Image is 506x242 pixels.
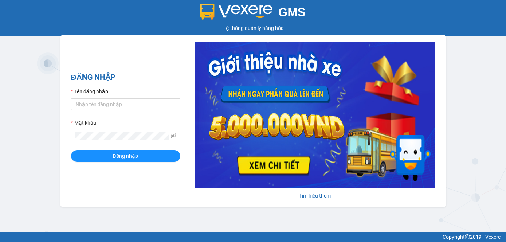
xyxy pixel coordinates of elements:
[278,5,306,19] span: GMS
[71,87,108,95] label: Tên đăng nhập
[71,98,180,110] input: Tên đăng nhập
[71,71,180,83] h2: ĐĂNG NHẬP
[465,234,470,239] span: copyright
[113,152,138,160] span: Đăng nhập
[195,42,435,188] img: banner-0
[5,233,501,241] div: Copyright 2019 - Vexere
[200,4,272,20] img: logo 2
[71,119,96,127] label: Mật khẩu
[71,150,180,162] button: Đăng nhập
[2,24,504,32] div: Hệ thống quản lý hàng hóa
[75,132,169,140] input: Mật khẩu
[195,192,435,200] div: Tìm hiểu thêm
[200,11,306,17] a: GMS
[171,133,176,138] span: eye-invisible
